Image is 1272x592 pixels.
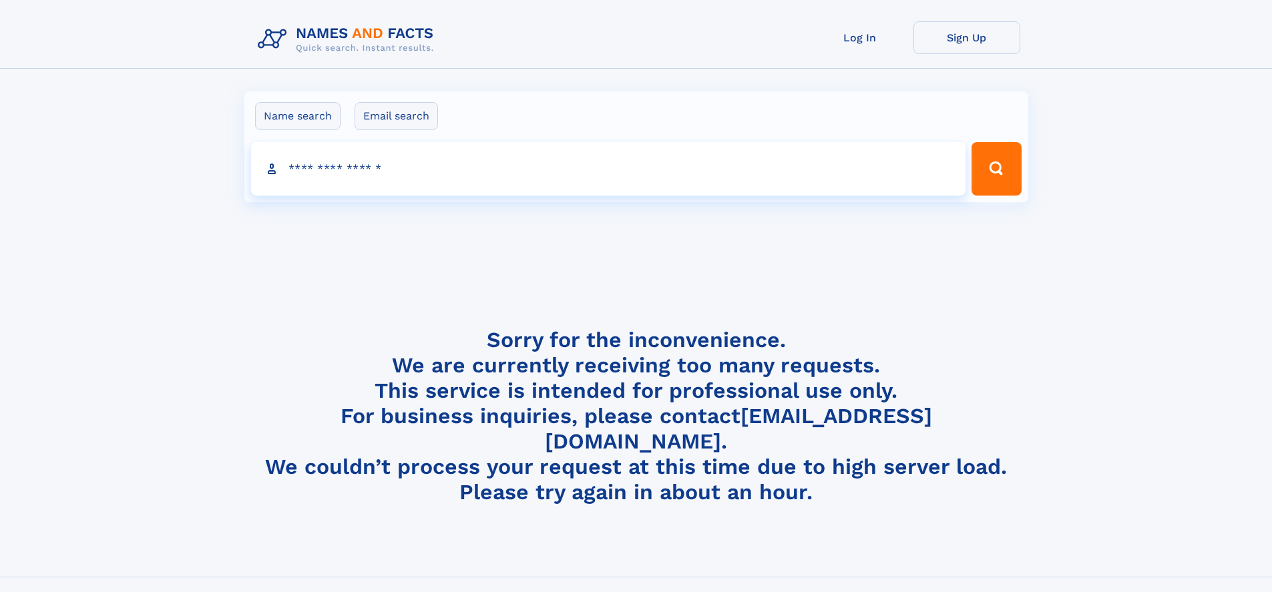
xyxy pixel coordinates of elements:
[251,142,966,196] input: search input
[807,21,913,54] a: Log In
[545,403,932,454] a: [EMAIL_ADDRESS][DOMAIN_NAME]
[252,21,445,57] img: Logo Names and Facts
[913,21,1020,54] a: Sign Up
[252,327,1020,505] h4: Sorry for the inconvenience. We are currently receiving too many requests. This service is intend...
[972,142,1021,196] button: Search Button
[355,102,438,130] label: Email search
[255,102,341,130] label: Name search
